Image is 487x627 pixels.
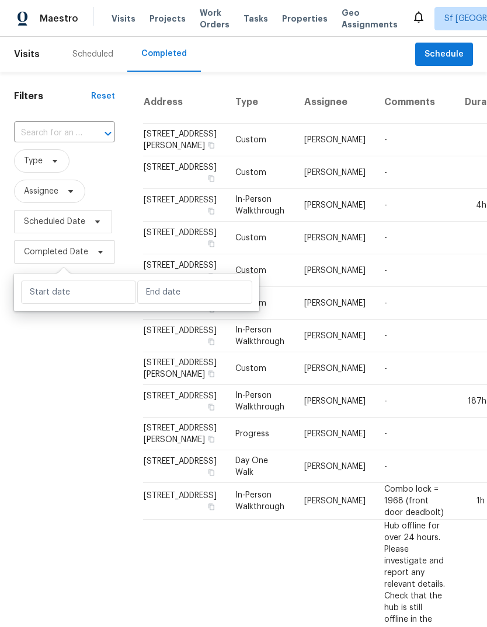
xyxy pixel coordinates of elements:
td: [PERSON_NAME] [295,418,375,450]
h1: Filters [14,90,91,102]
td: [STREET_ADDRESS] [143,189,226,222]
td: [STREET_ADDRESS] [143,254,226,287]
span: Completed Date [24,246,88,258]
td: [STREET_ADDRESS] [143,385,226,418]
span: Type [24,155,43,167]
td: [PERSON_NAME] [295,124,375,156]
th: Comments [375,81,455,124]
span: Tasks [243,15,268,23]
td: - [375,418,455,450]
td: [PERSON_NAME] [295,352,375,385]
td: Custom [226,352,295,385]
button: Copy Address [206,173,217,184]
td: [PERSON_NAME] [295,222,375,254]
button: Copy Address [206,140,217,150]
td: - [375,156,455,189]
span: Projects [149,13,186,24]
td: - [375,352,455,385]
td: [STREET_ADDRESS] [143,320,226,352]
td: Custom [226,222,295,254]
td: In-Person Walkthrough [226,320,295,352]
td: [PERSON_NAME] [295,156,375,189]
td: [PERSON_NAME] [295,320,375,352]
td: [STREET_ADDRESS][PERSON_NAME] [143,352,226,385]
button: Copy Address [206,369,217,379]
td: [PERSON_NAME] [295,450,375,483]
td: - [375,124,455,156]
button: Copy Address [206,434,217,444]
input: Start date [21,281,136,304]
td: [STREET_ADDRESS] [143,450,226,483]
span: Work Orders [200,7,229,30]
td: [PERSON_NAME] [295,287,375,320]
button: Copy Address [206,271,217,282]
input: End date [137,281,252,304]
span: Visits [112,13,135,24]
span: Assignee [24,185,58,197]
td: [PERSON_NAME] [295,385,375,418]
td: - [375,320,455,352]
td: - [375,189,455,222]
span: Schedule [425,47,464,62]
td: Custom [226,254,295,287]
td: Custom [226,124,295,156]
div: Completed [141,48,187,59]
button: Copy Address [206,467,217,478]
th: Type [226,81,295,124]
button: Copy Address [206,337,217,347]
td: - [375,287,455,320]
span: Scheduled Date [24,216,85,227]
td: Combo lock = 1968 (front door deadbolt) [375,483,455,520]
th: Assignee [295,81,375,124]
td: - [375,450,455,483]
div: Scheduled [72,48,113,60]
td: - [375,222,455,254]
span: Maestro [40,13,78,24]
td: - [375,385,455,418]
td: Progress [226,418,295,450]
button: Copy Address [206,502,217,512]
button: Open [100,125,116,142]
th: Address [143,81,226,124]
td: In-Person Walkthrough [226,483,295,520]
td: In-Person Walkthrough [226,385,295,418]
div: Reset [91,90,115,102]
td: [STREET_ADDRESS] [143,156,226,189]
td: [STREET_ADDRESS] [143,483,226,520]
button: Copy Address [206,206,217,216]
span: Properties [282,13,328,24]
td: [STREET_ADDRESS][PERSON_NAME] [143,418,226,450]
td: [STREET_ADDRESS] [143,222,226,254]
button: Copy Address [206,402,217,412]
td: Custom [226,287,295,320]
td: In-Person Walkthrough [226,189,295,222]
span: Visits [14,41,40,67]
td: [STREET_ADDRESS][PERSON_NAME] [143,124,226,156]
td: [PERSON_NAME] [295,254,375,287]
span: Geo Assignments [342,7,398,30]
td: [PERSON_NAME] [295,483,375,520]
button: Copy Address [206,239,217,249]
td: Day One Walk [226,450,295,483]
td: [PERSON_NAME] [295,189,375,222]
td: Custom [226,156,295,189]
button: Schedule [415,43,473,66]
td: - [375,254,455,287]
input: Search for an address... [14,124,82,142]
